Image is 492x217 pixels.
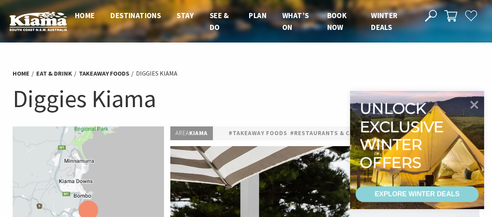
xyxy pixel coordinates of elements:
nav: Main Menu [67,9,416,33]
span: Home [75,11,95,20]
a: #Restaurants & Cafés [290,128,365,138]
span: Book now [327,11,347,32]
a: #Takeaway Foods [229,128,287,138]
span: Plan [249,11,266,20]
span: See & Do [210,11,229,32]
div: Unlock exclusive winter offers [360,100,447,171]
li: Diggies Kiama [136,69,177,79]
div: EXPLORE WINTER DEALS [375,186,459,202]
span: Winter Deals [371,11,397,32]
h1: Diggies Kiama [13,83,479,115]
span: Area [175,129,189,137]
a: Eat & Drink [36,69,72,78]
a: Takeaway Foods [79,69,129,78]
a: Home [13,69,30,78]
span: Destinations [110,11,161,20]
span: What’s On [282,11,309,32]
p: Kiama [170,126,213,140]
img: Kiama Logo [9,11,67,31]
span: Stay [177,11,194,20]
a: EXPLORE WINTER DEALS [356,186,479,202]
